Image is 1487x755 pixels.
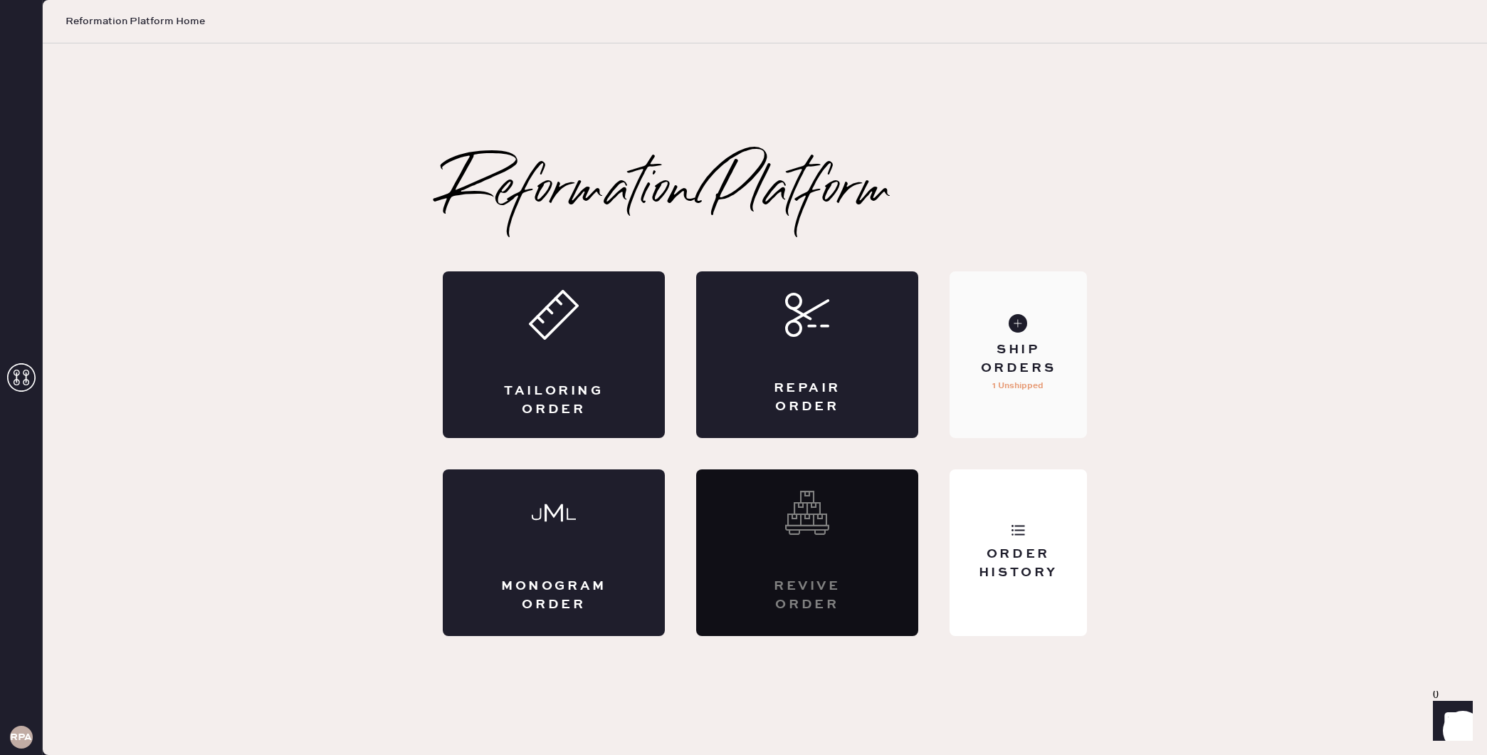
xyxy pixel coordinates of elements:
[65,14,205,28] span: Reformation Platform Home
[753,380,861,415] div: Repair Order
[443,163,893,220] h2: Reformation Platform
[961,546,1076,581] div: Order History
[10,732,32,742] h3: RPA
[961,341,1076,377] div: Ship Orders
[500,578,608,613] div: Monogram Order
[753,578,861,613] div: Revive order
[1419,691,1481,752] iframe: Front Chat
[696,469,918,636] div: Interested? Contact us at care@hemster.co
[500,382,608,418] div: Tailoring Order
[992,377,1044,395] p: 1 Unshipped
